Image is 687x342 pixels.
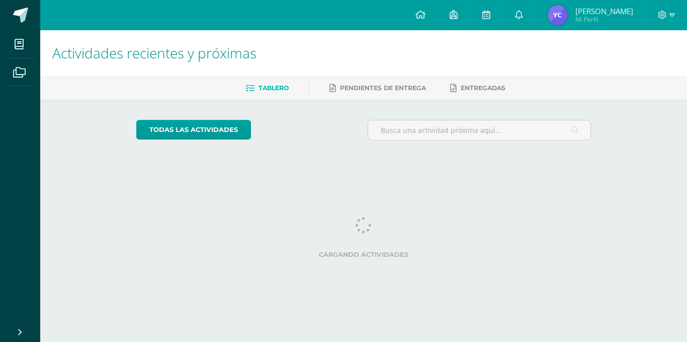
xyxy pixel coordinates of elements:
[340,84,426,92] span: Pendientes de entrega
[548,5,568,25] img: 3c67571ce50f9dae07b8b8342f80844c.png
[450,80,505,96] a: Entregadas
[329,80,426,96] a: Pendientes de entrega
[461,84,505,92] span: Entregadas
[368,120,591,140] input: Busca una actividad próxima aquí...
[52,43,256,62] span: Actividades recientes y próximas
[136,120,251,140] a: todas las Actividades
[575,15,633,24] span: Mi Perfil
[259,84,289,92] span: Tablero
[136,251,591,258] label: Cargando actividades
[246,80,289,96] a: Tablero
[575,6,633,16] span: [PERSON_NAME]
